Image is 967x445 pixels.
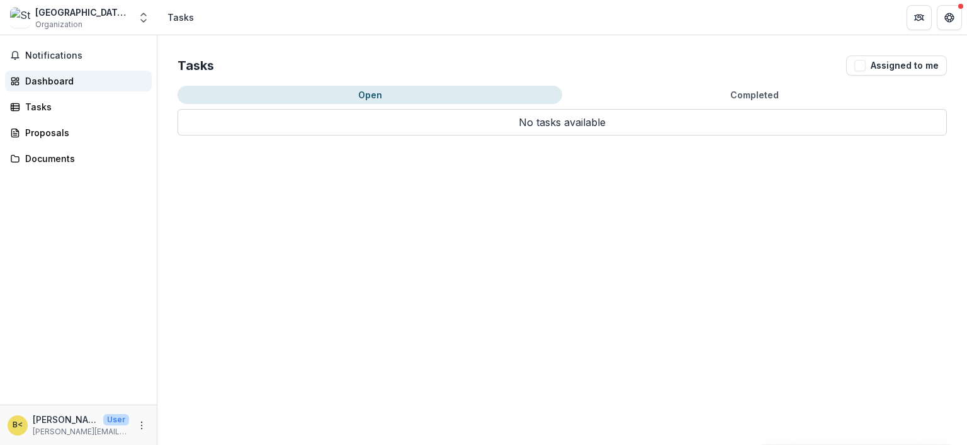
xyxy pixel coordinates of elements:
button: Get Help [937,5,962,30]
a: Tasks [5,96,152,117]
button: More [134,418,149,433]
div: Documents [25,152,142,165]
h2: Tasks [178,58,214,73]
div: Tasks [167,11,194,24]
nav: breadcrumb [162,8,199,26]
p: No tasks available [178,109,947,136]
span: Organization [35,19,82,30]
p: User [103,414,129,425]
button: Assigned to me [846,55,947,76]
p: [PERSON_NAME][EMAIL_ADDRESS][DOMAIN_NAME] <[PERSON_NAME][DOMAIN_NAME][EMAIL_ADDRESS][DOMAIN_NAME]> [33,413,98,426]
div: Tasks [25,100,142,113]
a: Proposals [5,122,152,143]
button: Notifications [5,45,152,66]
span: Notifications [25,50,147,61]
button: Open entity switcher [135,5,152,30]
div: [GEOGRAPHIC_DATA][PERSON_NAME] [GEOGRAPHIC_DATA] [35,6,130,19]
button: Completed [562,86,947,104]
div: Dashboard [25,74,142,88]
button: Partners [907,5,932,30]
a: Dashboard [5,71,152,91]
div: Proposals [25,126,142,139]
img: St. Vincent de Paul Place Norwich [10,8,30,28]
a: Documents [5,148,152,169]
div: brenda.svdpp@gmail.com <brenda.svdpp@gmail.com> [13,421,23,429]
button: Open [178,86,562,104]
p: [PERSON_NAME][EMAIL_ADDRESS][DOMAIN_NAME] [33,426,129,437]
